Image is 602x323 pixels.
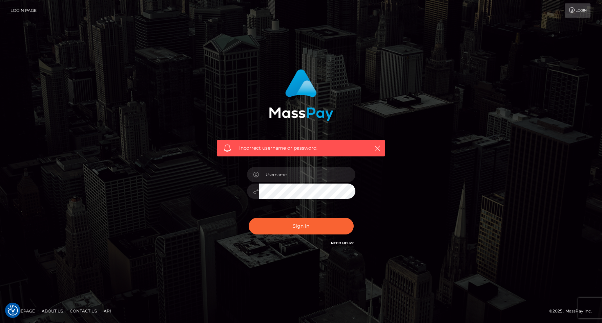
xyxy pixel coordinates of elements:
[8,305,18,316] button: Consent Preferences
[239,145,363,152] span: Incorrect username or password.
[331,241,354,245] a: Need Help?
[249,218,354,234] button: Sign in
[8,305,18,316] img: Revisit consent button
[269,69,333,121] img: MassPay Login
[39,306,66,316] a: About Us
[565,3,590,18] a: Login
[259,167,355,182] input: Username...
[67,306,100,316] a: Contact Us
[7,306,38,316] a: Homepage
[549,307,597,315] div: © 2025 , MassPay Inc.
[101,306,114,316] a: API
[11,3,37,18] a: Login Page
